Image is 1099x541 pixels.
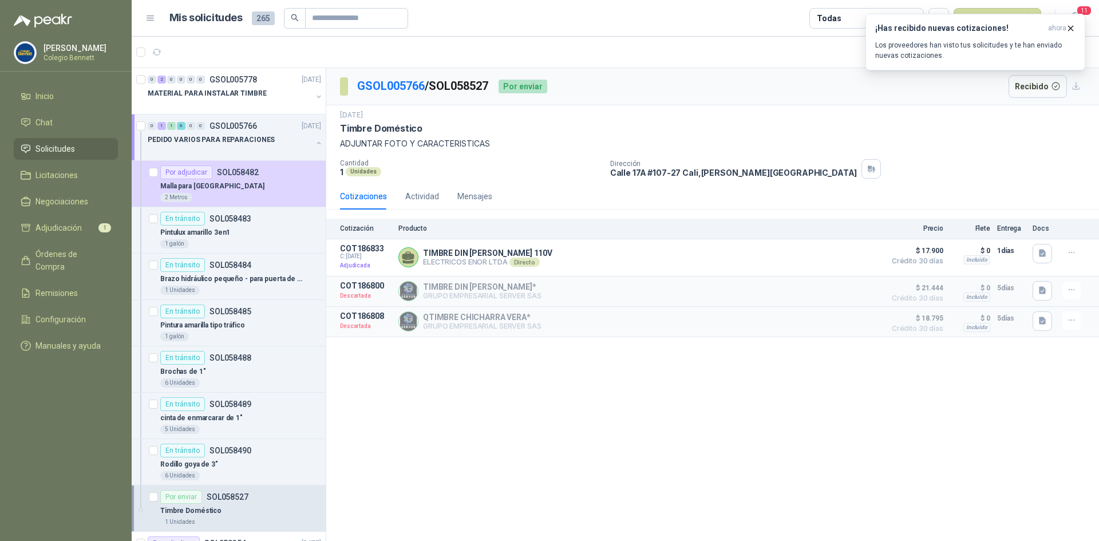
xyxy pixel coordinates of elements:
a: En tránsitoSOL058488Brochas de 1"6 Unidades [132,346,326,393]
span: Negociaciones [35,195,88,208]
p: SOL058490 [209,447,251,455]
p: Precio [886,224,943,232]
span: Manuales y ayuda [35,339,101,352]
p: Rodillo goya de 3" [160,459,218,470]
p: Descartada [340,321,392,332]
div: 1 Unidades [160,286,200,295]
span: Adjudicación [35,222,82,234]
a: Órdenes de Compra [14,243,118,278]
p: Pintulux amarillo 3en1 [160,227,230,238]
a: Por enviarSOL058527Timbre Doméstico1 Unidades [132,485,326,532]
p: Producto [398,224,879,232]
a: Inicio [14,85,118,107]
div: 1 [157,122,166,130]
span: ahora [1048,23,1066,33]
a: GSOL005766 [357,79,425,93]
p: [DATE] [340,110,363,121]
div: Por enviar [160,490,202,504]
div: Actividad [405,190,439,203]
p: SOL058485 [209,307,251,315]
button: ¡Has recibido nuevas cotizaciones!ahora Los proveedores han visto tus solicitudes y te han enviad... [865,14,1085,70]
div: 5 Unidades [160,425,200,434]
p: GSOL005766 [209,122,257,130]
p: GSOL005778 [209,76,257,84]
span: Remisiones [35,287,78,299]
span: C: [DATE] [340,253,392,260]
span: Licitaciones [35,169,78,181]
div: 6 [177,122,185,130]
div: Por adjudicar [160,165,212,179]
p: SOL058483 [209,215,251,223]
div: En tránsito [160,351,205,365]
div: 0 [187,122,195,130]
p: Flete [950,224,990,232]
p: COT186800 [340,281,392,290]
span: Crédito 30 días [886,295,943,302]
p: SOL058489 [209,400,251,408]
a: Por adjudicarSOL058482Malla para [GEOGRAPHIC_DATA]2 Metros [132,161,326,207]
div: 6 Unidades [160,471,200,480]
div: 2 Metros [160,193,192,202]
div: 2 [157,76,166,84]
div: 0 [148,122,156,130]
h3: ¡Has recibido nuevas cotizaciones! [875,23,1043,33]
h1: Mis solicitudes [169,10,243,26]
p: SOL058488 [209,354,251,362]
div: Directo [509,258,540,267]
img: Company Logo [399,282,418,301]
div: En tránsito [160,212,205,226]
div: Incluido [963,255,990,264]
p: $ 0 [950,311,990,325]
p: Brazo hidráulico pequeño - para puerta de aproxi.80k [160,274,303,285]
p: Entrega [997,224,1026,232]
div: 6 Unidades [160,378,200,388]
p: PEDIDO VARIOS PARA REPARACIONES [148,135,275,145]
div: 0 [177,76,185,84]
a: 0 2 0 0 0 0 GSOL005778[DATE] MATERIAL PARA INSTALAR TIMBRE [148,73,323,109]
a: Solicitudes [14,138,118,160]
div: Incluido [963,323,990,332]
p: Timbre Doméstico [160,506,222,516]
span: 1 [98,223,111,232]
p: Calle 17A #107-27 Cali , [PERSON_NAME][GEOGRAPHIC_DATA] [610,168,857,177]
a: Manuales y ayuda [14,335,118,357]
a: En tránsitoSOL058483Pintulux amarillo 3en11 galón [132,207,326,254]
span: Inicio [35,90,54,102]
div: 1 [167,122,176,130]
a: Remisiones [14,282,118,304]
a: 0 1 1 6 0 0 GSOL005766[DATE] PEDIDO VARIOS PARA REPARACIONES [148,119,323,156]
p: Los proveedores han visto tus solicitudes y te han enviado nuevas cotizaciones. [875,40,1076,61]
p: Malla para [GEOGRAPHIC_DATA] [160,181,264,192]
p: ADJUNTAR FOTO Y CARACTERISTICAS [340,137,1085,150]
span: 265 [252,11,275,25]
span: Chat [35,116,53,129]
p: TIMBRE DIN [PERSON_NAME]* [423,282,541,291]
img: Logo peakr [14,14,72,27]
a: Adjudicación1 [14,217,118,239]
p: ELECTRICOS ENOR LTDA [423,258,552,267]
p: 1 días [997,244,1026,258]
a: Licitaciones [14,164,118,186]
div: 1 galón [160,332,189,341]
div: 0 [167,76,176,84]
p: 5 días [997,281,1026,295]
div: Incluido [963,293,990,302]
div: 0 [187,76,195,84]
span: Crédito 30 días [886,258,943,264]
a: Chat [14,112,118,133]
p: Brochas de 1" [160,366,205,377]
p: GRUPO EMPRESARIAL SERVER SAS [423,291,541,300]
p: QTIMBRE CHICHARRA VERA* [423,313,541,322]
a: En tránsitoSOL058485Pintura amarilla tipo tráfico1 galón [132,300,326,346]
p: 1 [340,167,343,177]
a: Configuración [14,309,118,330]
span: search [291,14,299,22]
p: TIMBRE DIN [PERSON_NAME] 110V [423,248,552,258]
p: MATERIAL PARA INSTALAR TIMBRE [148,88,267,99]
div: Todas [817,12,841,25]
p: cinta de enmarcarar de 1" [160,413,243,424]
img: Company Logo [14,42,36,64]
p: Colegio Bennett [44,54,115,61]
p: [DATE] [302,74,321,85]
span: $ 21.444 [886,281,943,295]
